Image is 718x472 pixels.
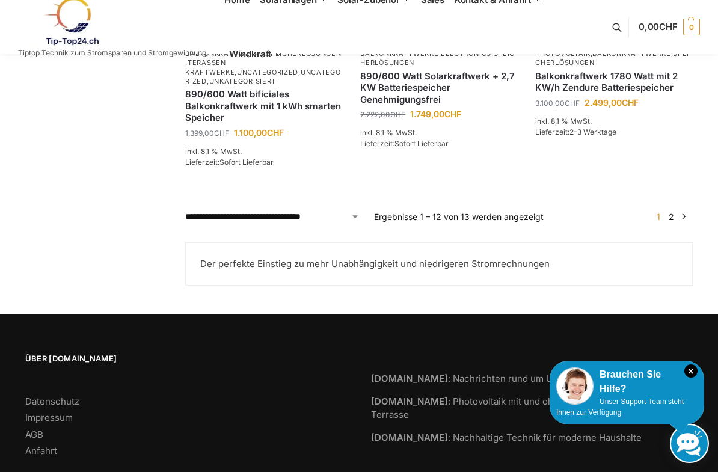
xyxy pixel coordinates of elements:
span: 2-3 Werktage [569,127,616,136]
p: Tiptop Technik zum Stromsparen und Stromgewinnung [18,49,206,57]
strong: [DOMAIN_NAME] [371,432,448,443]
span: Sofort Lieferbar [219,158,274,167]
span: CHF [659,21,678,32]
a: [DOMAIN_NAME]: Nachrichten rund um Umwelt, Klima und Nachhaltigkeit [371,373,689,384]
a: Balkonkraftwerk 1780 Watt mit 2 KW/h Zendure Batteriespeicher [535,70,692,94]
a: Datenschutz [25,396,79,407]
a: Seite 2 [666,212,677,222]
a: Windkraft [224,27,287,81]
span: CHF [267,127,284,138]
span: 0,00 [639,21,678,32]
bdi: 1.399,00 [185,129,229,138]
bdi: 2.222,00 [360,110,405,119]
a: → [680,210,689,223]
a: 0,00CHF 0 [639,9,700,45]
p: Der perfekte Einstieg zu mehr Unabhängigkeit und niedrigeren Stromrechnungen [200,257,678,271]
span: Sofort Lieferbar [394,139,449,148]
strong: [DOMAIN_NAME] [371,373,448,384]
bdi: 1.749,00 [410,109,461,119]
p: inkl. 8,1 % MwSt. [185,146,342,157]
p: Ergebnisse 1 – 12 von 13 werden angezeigt [374,210,544,223]
bdi: 1.100,00 [234,127,284,138]
div: Brauchen Sie Hilfe? [556,367,698,396]
span: Lieferzeit: [535,127,616,136]
a: Balkonkraftwerke [185,49,263,58]
a: 890/600 Watt Solarkraftwerk + 2,7 KW Batteriespeicher Genehmigungsfrei [360,70,517,106]
a: Terassen Kraftwerke [185,58,235,76]
bdi: 3.100,00 [535,99,580,108]
span: Lieferzeit: [360,139,449,148]
span: 0 [683,19,700,35]
span: CHF [444,109,461,119]
a: Uncategorized [185,68,340,85]
p: inkl. 8,1 % MwSt. [535,116,692,127]
a: [DOMAIN_NAME]: Photovoltaik mit und ohne Speicher für Balkon und Terrasse [371,396,670,421]
a: [DOMAIN_NAME]: Nachhaltige Technik für moderne Haushalte [371,432,642,443]
a: Impressum [25,412,73,423]
nav: Produkt-Seitennummerierung [649,210,693,223]
img: Customer service [556,367,594,405]
span: Lieferzeit: [185,158,274,167]
a: Anfahrt [25,445,57,456]
span: CHF [565,99,580,108]
a: 890/600 Watt bificiales Balkonkraftwerk mit 1 kWh smarten Speicher [185,88,342,124]
span: Windkraft [229,48,271,60]
span: Unser Support-Team steht Ihnen zur Verfügung [556,397,684,417]
a: Unkategorisiert [209,77,277,85]
strong: [DOMAIN_NAME] [371,396,448,407]
a: AGB [25,429,43,440]
span: Seite 1 [654,212,663,222]
p: , , , , , [185,49,342,87]
i: Schließen [684,364,698,378]
p: inkl. 8,1 % MwSt. [360,127,517,138]
bdi: 2.499,00 [585,97,639,108]
span: CHF [214,129,229,138]
span: CHF [390,110,405,119]
span: Über [DOMAIN_NAME] [25,353,347,365]
select: Shop-Reihenfolge [185,210,360,223]
span: CHF [622,97,639,108]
